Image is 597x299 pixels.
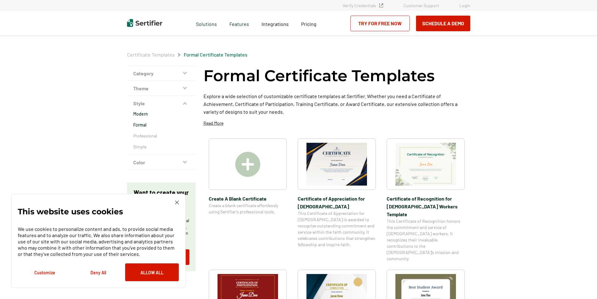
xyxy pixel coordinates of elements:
button: Customize [18,263,71,281]
img: Verified [379,3,383,7]
button: Deny All [71,263,125,281]
button: Style [127,96,196,111]
a: Verify Credentials [343,3,383,8]
div: Breadcrumb [127,52,247,58]
button: Allow All [125,263,179,281]
button: Theme [127,81,196,96]
a: Certificate of Appreciation for Church​Certificate of Appreciation for [DEMOGRAPHIC_DATA]​This Ce... [298,138,376,262]
img: Create A Blank Certificate [235,152,260,177]
button: Category [127,66,196,81]
a: Integrations [262,19,289,27]
span: Features [229,19,249,27]
span: Integrations [262,21,289,27]
span: This Certificate of Recognition honors the commitment and service of [DEMOGRAPHIC_DATA] workers. ... [387,218,465,262]
span: Certificate of Appreciation for [DEMOGRAPHIC_DATA]​ [298,195,376,210]
a: Customer Support [404,3,439,8]
a: Simple [133,144,189,150]
p: Read More [203,120,223,126]
button: Schedule a Demo [416,16,470,31]
a: Login [459,3,470,8]
span: Certificate of Recognition for [DEMOGRAPHIC_DATA] Workers Template [387,195,465,218]
a: Formal [133,122,189,128]
p: This website uses cookies [18,208,123,215]
span: This Certificate of Appreciation for [DEMOGRAPHIC_DATA] is awarded to recognize outstanding commi... [298,210,376,248]
span: Solutions [196,19,217,27]
a: Certificate Templates [127,52,175,57]
img: Sertifier | Digital Credentialing Platform [127,19,162,27]
p: Want to create your own design? [133,189,189,204]
button: Color [127,155,196,170]
img: Certificate of Recognition for Church Workers Template [395,143,456,186]
span: Certificate Templates [127,52,175,58]
img: Cookie Popup Close [175,201,179,204]
a: Formal Certificate Templates [184,52,247,57]
a: Try for Free Now [350,16,410,31]
span: Create A Blank Certificate [209,195,287,202]
p: We use cookies to personalize content and ads, to provide social media features and to analyze ou... [18,226,179,257]
a: Professional [133,133,189,139]
div: Style [127,111,196,155]
p: Explore a wide selection of customizable certificate templates at Sertifier. Whether you need a C... [203,92,470,116]
img: Certificate of Appreciation for Church​ [306,143,367,186]
a: Pricing [301,19,316,27]
h1: Formal Certificate Templates [203,66,435,86]
a: Modern [133,111,189,117]
span: Create a blank certificate effortlessly using Sertifier’s professional tools. [209,202,287,215]
span: Pricing [301,21,316,27]
span: Formal Certificate Templates [184,52,247,58]
iframe: Chat Widget [566,269,597,299]
a: Certificate of Recognition for Church Workers TemplateCertificate of Recognition for [DEMOGRAPHIC... [387,138,465,262]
